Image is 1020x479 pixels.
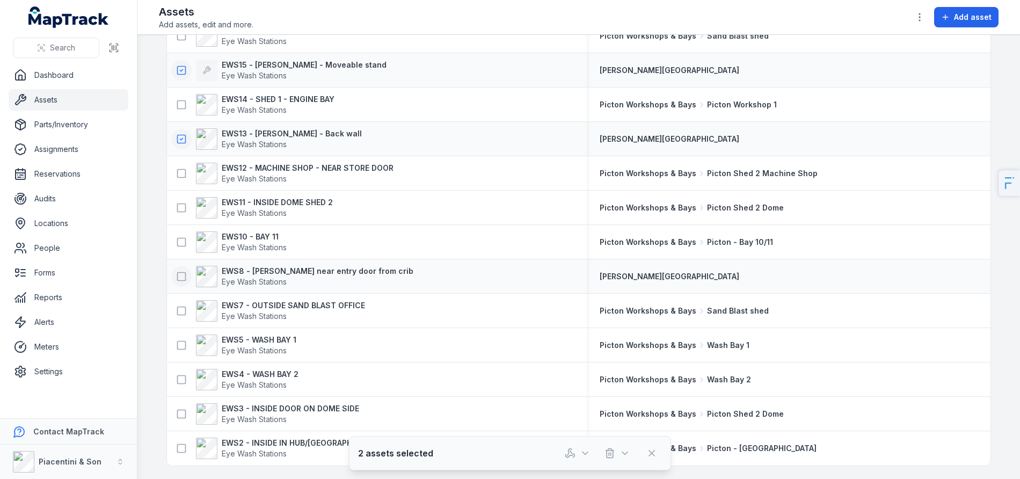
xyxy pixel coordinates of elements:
[222,438,385,448] strong: EWS2 - INSIDE IN HUB/[GEOGRAPHIC_DATA]
[600,271,739,282] a: [PERSON_NAME][GEOGRAPHIC_DATA]
[9,213,128,234] a: Locations
[222,208,287,217] span: Eye Wash Stations
[196,25,422,47] a: EWS6 - Rear of Blast Shed near [GEOGRAPHIC_DATA]Eye Wash Stations
[13,38,99,58] button: Search
[600,374,751,385] a: Picton Workshops & BaysWash Bay 2
[707,99,777,110] span: Picton Workshop 1
[28,6,109,28] a: MapTrack
[600,168,696,179] span: Picton Workshops & Bays
[9,89,128,111] a: Assets
[196,128,362,150] a: EWS13 - [PERSON_NAME] - Back wallEye Wash Stations
[222,163,394,173] strong: EWS12 - MACHINE SHOP - NEAR STORE DOOR
[707,374,751,385] span: Wash Bay 2
[600,306,769,316] a: Picton Workshops & BaysSand Blast shed
[358,447,433,460] strong: 2 assets selected
[600,65,739,76] a: [PERSON_NAME][GEOGRAPHIC_DATA]
[600,237,773,248] a: Picton Workshops & BaysPicton - Bay 10/11
[222,369,298,380] strong: EWS4 - WASH BAY 2
[196,197,333,219] a: EWS11 - INSIDE DOME SHED 2Eye Wash Stations
[9,311,128,333] a: Alerts
[9,237,128,259] a: People
[600,306,696,316] span: Picton Workshops & Bays
[600,99,696,110] span: Picton Workshops & Bays
[50,42,75,53] span: Search
[196,60,387,81] a: EWS15 - [PERSON_NAME] - Moveable standEye Wash Stations
[9,262,128,284] a: Forms
[600,237,696,248] span: Picton Workshops & Bays
[222,403,359,414] strong: EWS3 - INSIDE DOOR ON DOME SIDE
[600,99,777,110] a: Picton Workshops & BaysPicton Workshop 1
[9,163,128,185] a: Reservations
[222,128,362,139] strong: EWS13 - [PERSON_NAME] - Back wall
[707,409,784,419] span: Picton Shed 2 Dome
[9,139,128,160] a: Assignments
[600,134,739,143] span: [PERSON_NAME][GEOGRAPHIC_DATA]
[222,105,287,114] span: Eye Wash Stations
[600,66,739,75] span: [PERSON_NAME][GEOGRAPHIC_DATA]
[196,335,296,356] a: EWS5 - WASH BAY 1Eye Wash Stations
[196,369,298,390] a: EWS4 - WASH BAY 2Eye Wash Stations
[222,231,287,242] strong: EWS10 - BAY 11
[600,409,784,419] a: Picton Workshops & BaysPicton Shed 2 Dome
[707,31,769,41] span: Sand Blast shed
[222,300,365,311] strong: EWS7 - OUTSIDE SAND BLAST OFFICE
[707,202,784,213] span: Picton Shed 2 Dome
[222,277,287,286] span: Eye Wash Stations
[39,457,101,466] strong: Piacentini & Son
[600,31,696,41] span: Picton Workshops & Bays
[600,31,769,41] a: Picton Workshops & BaysSand Blast shed
[33,427,104,436] strong: Contact MapTrack
[222,266,413,277] strong: EWS8 - [PERSON_NAME] near entry door from crib
[222,140,287,149] span: Eye Wash Stations
[600,202,696,213] span: Picton Workshops & Bays
[222,71,287,80] span: Eye Wash Stations
[600,409,696,419] span: Picton Workshops & Bays
[222,415,287,424] span: Eye Wash Stations
[222,243,287,252] span: Eye Wash Stations
[600,134,739,144] a: [PERSON_NAME][GEOGRAPHIC_DATA]
[196,266,413,287] a: EWS8 - [PERSON_NAME] near entry door from cribEye Wash Stations
[9,114,128,135] a: Parts/Inventory
[707,306,769,316] span: Sand Blast shed
[707,168,818,179] span: Picton Shed 2 Machine Shop
[159,4,253,19] h2: Assets
[600,168,818,179] a: Picton Workshops & BaysPicton Shed 2 Machine Shop
[196,300,365,322] a: EWS7 - OUTSIDE SAND BLAST OFFICEEye Wash Stations
[9,64,128,86] a: Dashboard
[600,340,749,351] a: Picton Workshops & BaysWash Bay 1
[222,311,287,321] span: Eye Wash Stations
[196,94,334,115] a: EWS14 - SHED 1 - ENGINE BAYEye Wash Stations
[707,443,817,454] span: Picton - [GEOGRAPHIC_DATA]
[934,7,999,27] button: Add asset
[707,237,773,248] span: Picton - Bay 10/11
[9,287,128,308] a: Reports
[196,163,394,184] a: EWS12 - MACHINE SHOP - NEAR STORE DOOREye Wash Stations
[707,340,749,351] span: Wash Bay 1
[222,449,287,458] span: Eye Wash Stations
[9,361,128,382] a: Settings
[196,403,359,425] a: EWS3 - INSIDE DOOR ON DOME SIDEEye Wash Stations
[9,336,128,358] a: Meters
[600,272,739,281] span: [PERSON_NAME][GEOGRAPHIC_DATA]
[600,443,817,454] a: Picton Workshops & BaysPicton - [GEOGRAPHIC_DATA]
[222,174,287,183] span: Eye Wash Stations
[600,374,696,385] span: Picton Workshops & Bays
[196,438,385,459] a: EWS2 - INSIDE IN HUB/[GEOGRAPHIC_DATA]Eye Wash Stations
[222,94,334,105] strong: EWS14 - SHED 1 - ENGINE BAY
[222,197,333,208] strong: EWS11 - INSIDE DOME SHED 2
[222,37,287,46] span: Eye Wash Stations
[600,340,696,351] span: Picton Workshops & Bays
[222,380,287,389] span: Eye Wash Stations
[9,188,128,209] a: Audits
[159,19,253,30] span: Add assets, edit and more.
[222,60,387,70] strong: EWS15 - [PERSON_NAME] - Moveable stand
[222,335,296,345] strong: EWS5 - WASH BAY 1
[600,202,784,213] a: Picton Workshops & BaysPicton Shed 2 Dome
[222,346,287,355] span: Eye Wash Stations
[954,12,992,23] span: Add asset
[196,231,287,253] a: EWS10 - BAY 11Eye Wash Stations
